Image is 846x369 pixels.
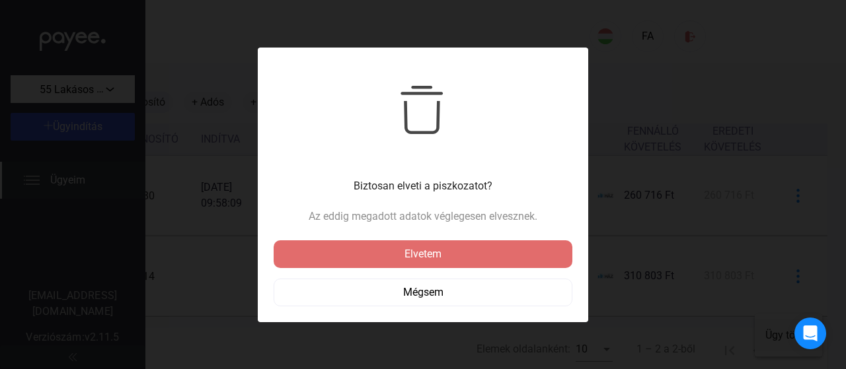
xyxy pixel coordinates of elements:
[404,248,442,260] font: Elvetem
[399,86,447,134] img: szemétfekete
[403,286,443,298] font: Mégsem
[794,318,826,349] div: Intercom Messenger megnyitása
[274,240,572,268] button: Elvetem
[309,210,537,222] font: Az eddig megadott adatok véglegesen elvesznek.
[354,180,492,192] font: Biztosan elveti a piszkozatot?
[274,279,572,306] button: Mégsem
